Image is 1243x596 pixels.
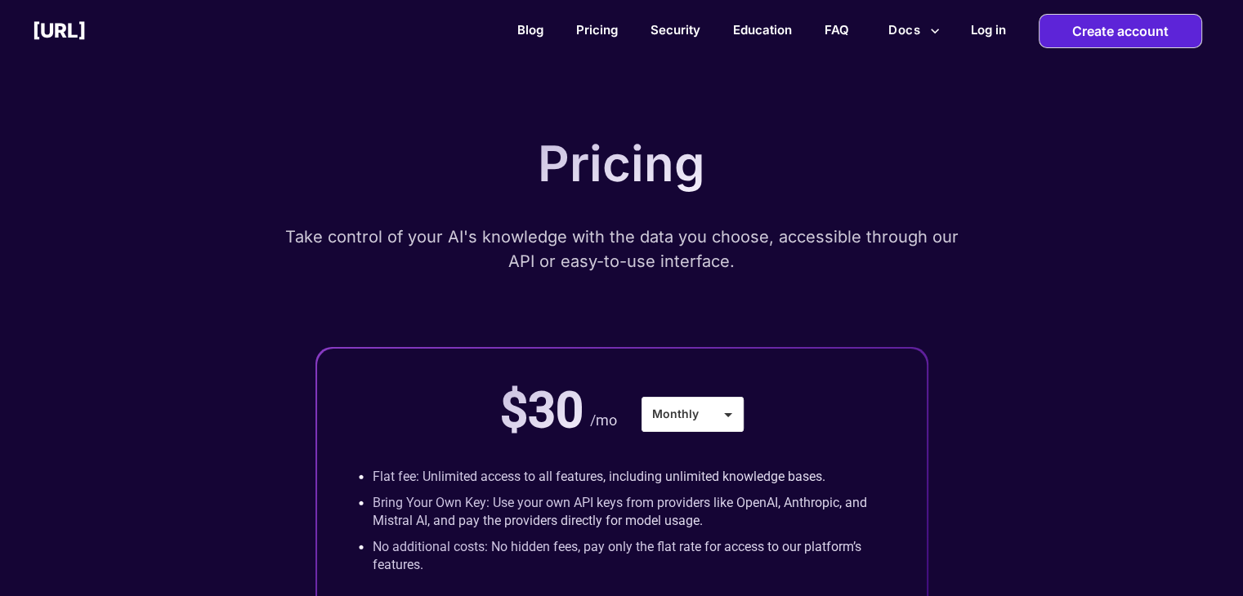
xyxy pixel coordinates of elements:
[373,494,886,530] p: Bring Your Own Key: Use your own API keys from providers like OpenAI, Anthropic, and Mistral AI, ...
[538,135,705,192] p: Pricing
[642,397,744,431] div: Monthly
[373,538,886,574] p: No additional costs: No hidden fees, pay only the flat rate for access to our platform’s features.
[358,468,364,486] p: •
[358,538,364,574] p: •
[590,411,617,430] p: /mo
[500,381,583,439] p: $30
[1072,15,1169,47] p: Create account
[33,19,86,42] h2: [URL]
[358,494,364,530] p: •
[576,22,618,38] a: Pricing
[373,468,825,486] p: Flat fee: Unlimited access to all features, including unlimited knowledge bases.
[283,225,961,274] p: Take control of your AI's knowledge with the data you choose, accessible through our API or easy-...
[651,22,700,38] a: Security
[517,22,543,38] a: Blog
[971,22,1006,38] h2: Log in
[825,22,849,38] a: FAQ
[882,15,946,46] button: more
[733,22,792,38] a: Education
